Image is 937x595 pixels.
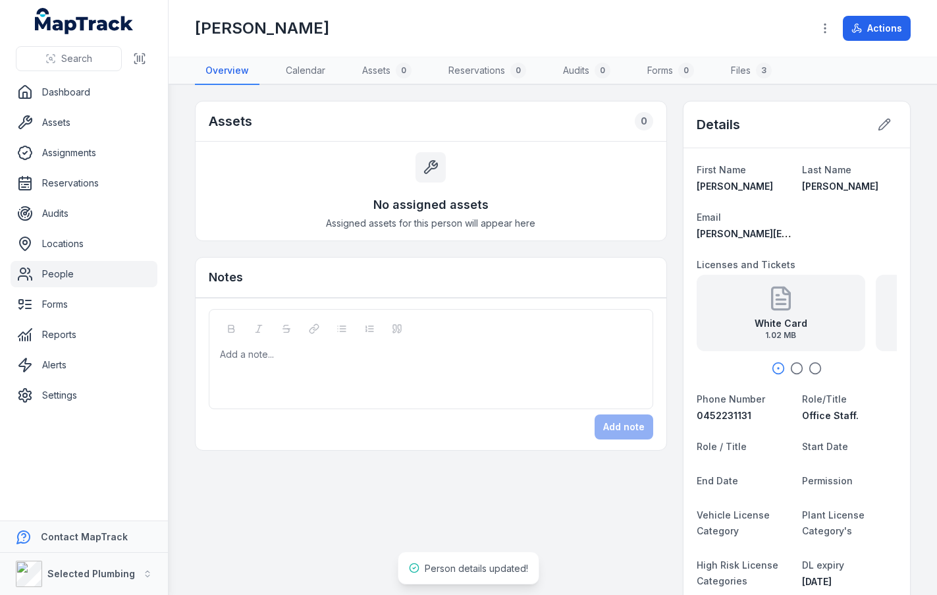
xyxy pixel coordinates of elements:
span: First Name [697,164,746,175]
span: Person details updated! [425,563,528,574]
span: Last Name [802,164,851,175]
a: Assignments [11,140,157,166]
strong: Selected Plumbing [47,568,135,579]
h2: Details [697,115,740,134]
span: 0452231131 [697,410,751,421]
a: Forms0 [637,57,705,85]
span: Plant License Category's [802,509,865,536]
div: 3 [756,63,772,78]
button: Search [16,46,122,71]
h1: [PERSON_NAME] [195,18,329,39]
span: [DATE] [802,576,832,587]
div: 0 [678,63,694,78]
span: Role/Title [802,393,847,405]
div: 0 [595,63,610,78]
a: People [11,261,157,287]
div: 0 [510,63,526,78]
span: Assigned assets for this person will appear here [326,217,535,230]
a: Alerts [11,352,157,378]
span: Role / Title [697,441,747,452]
a: Settings [11,382,157,409]
a: Locations [11,231,157,257]
div: 0 [396,63,412,78]
span: Office Staff. [802,410,859,421]
span: Phone Number [697,393,765,405]
a: Reservations0 [438,57,537,85]
span: [PERSON_NAME] [802,181,878,192]
a: Files3 [720,57,782,85]
a: Forms [11,291,157,318]
a: Audits [11,200,157,227]
a: MapTrack [35,8,134,34]
h3: Notes [209,268,243,287]
a: Assets [11,109,157,136]
a: Reservations [11,170,157,196]
span: Email [697,212,721,223]
span: Vehicle License Category [697,509,770,536]
h3: No assigned assets [373,196,489,214]
a: Dashboard [11,79,157,105]
a: Overview [195,57,259,85]
span: DL expiry [802,559,844,571]
time: 11/1/1111, 12:00:00 AM [802,576,832,587]
a: Reports [11,322,157,348]
span: Start Date [802,441,848,452]
span: Search [61,52,92,65]
a: Calendar [275,57,336,85]
a: Audits0 [552,57,621,85]
h2: Assets [209,112,252,130]
span: [PERSON_NAME][EMAIL_ADDRESS][DOMAIN_NAME] [697,228,932,239]
span: End Date [697,475,738,486]
span: High Risk License Categories [697,559,778,586]
span: 1.02 MB [755,330,807,341]
div: 0 [635,112,653,130]
a: Assets0 [352,57,422,85]
span: Permission [802,475,853,486]
span: Licenses and Tickets [697,259,795,270]
button: Actions [843,16,911,41]
span: [PERSON_NAME] [697,181,773,192]
strong: Contact MapTrack [41,531,128,542]
strong: White Card [755,317,807,330]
